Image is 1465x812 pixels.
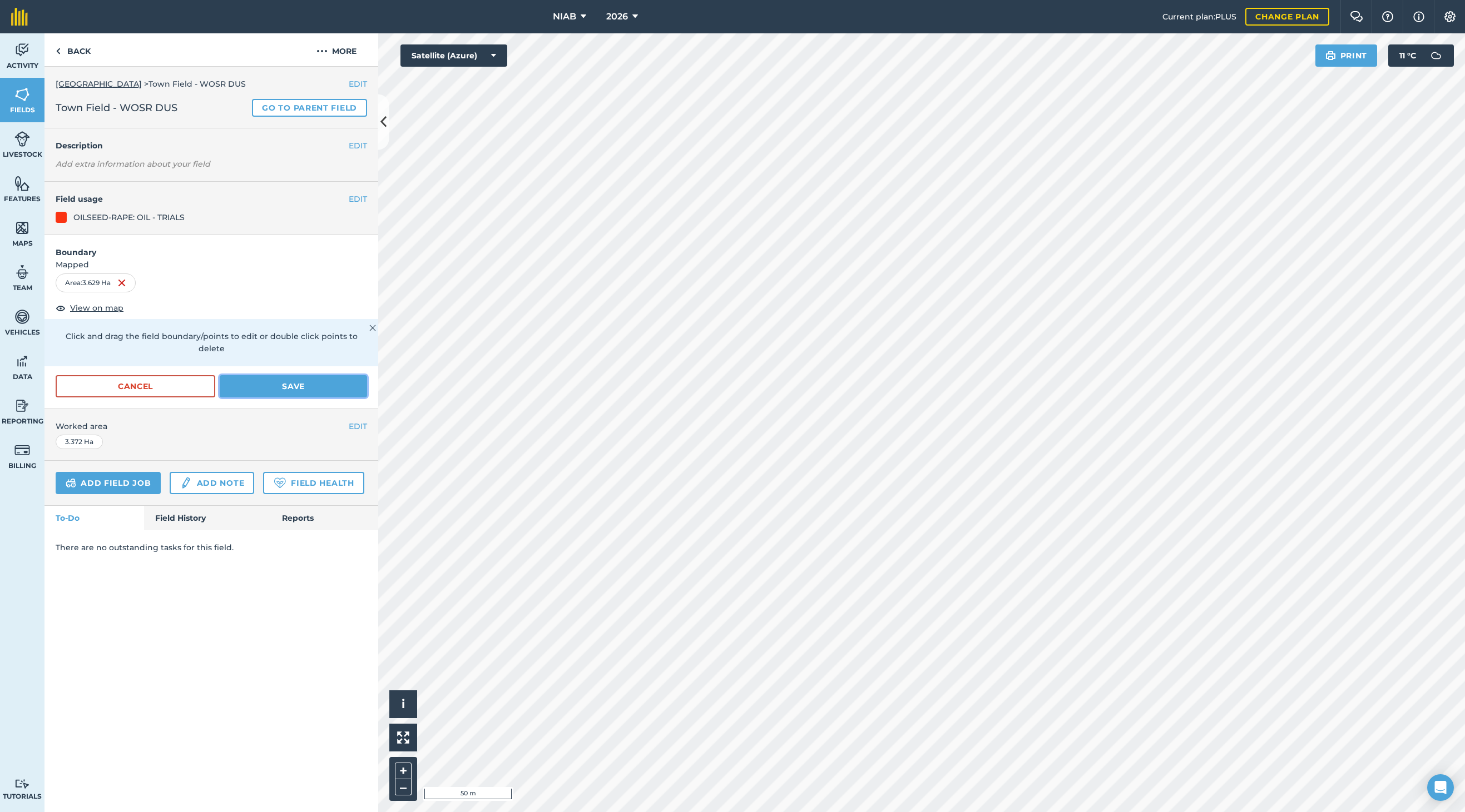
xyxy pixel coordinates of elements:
[1399,44,1416,67] span: 11 ° C
[56,44,61,58] img: svg+xml;base64,PHN2ZyB4bWxucz0iaHR0cDovL3d3dy53My5vcmcvMjAwMC9zdmciIHdpZHRoPSI5IiBoZWlnaHQ9IjI0Ii...
[1162,11,1236,23] span: Current plan : PLUS
[1413,10,1424,23] img: svg+xml;base64,PHN2ZyB4bWxucz0iaHR0cDovL3d3dy53My5vcmcvMjAwMC9zdmciIHdpZHRoPSIxNyIgaGVpZ2h0PSIxNy...
[73,211,185,223] div: OILSEED-RAPE: OIL - TRIALS
[14,86,30,103] img: svg+xml;base64,PHN2ZyB4bWxucz0iaHR0cDovL3d3dy53My5vcmcvMjAwMC9zdmciIHdpZHRoPSI1NiIgaGVpZ2h0PSI2MC...
[56,330,367,355] p: Click and drag the field boundary/points to edit or double click points to delete
[44,258,378,271] span: Mapped
[220,375,367,397] button: Save
[56,435,103,449] div: 3.372 Ha
[144,506,270,530] a: Field History
[14,220,30,236] img: svg+xml;base64,PHN2ZyB4bWxucz0iaHR0cDovL3d3dy53My5vcmcvMjAwMC9zdmciIHdpZHRoPSI1NiIgaGVpZ2h0PSI2MC...
[369,321,376,335] img: svg+xml;base64,PHN2ZyB4bWxucz0iaHR0cDovL3d3dy53My5vcmcvMjAwMC9zdmciIHdpZHRoPSIyMiIgaGVpZ2h0PSIzMC...
[180,476,192,490] img: svg+xml;base64,PD94bWwgdmVyc2lvbj0iMS4wIiBlbmNvZGluZz0idXRmLTgiPz4KPCEtLSBHZW5lcmF0b3I6IEFkb2JlIE...
[349,140,367,152] button: EDIT
[1425,44,1447,67] img: svg+xml;base64,PD94bWwgdmVyc2lvbj0iMS4wIiBlbmNvZGluZz0idXRmLTgiPz4KPCEtLSBHZW5lcmF0b3I6IEFkb2JlIE...
[56,301,123,315] button: View on map
[117,276,126,290] img: svg+xml;base64,PHN2ZyB4bWxucz0iaHR0cDovL3d3dy53My5vcmcvMjAwMC9zdmciIHdpZHRoPSIxNiIgaGVpZ2h0PSIyNC...
[56,193,349,205] h4: Field usage
[1350,11,1363,22] img: Two speech bubbles overlapping with the left bubble in the forefront
[14,131,30,147] img: svg+xml;base64,PD94bWwgdmVyc2lvbj0iMS4wIiBlbmNvZGluZz0idXRmLTgiPz4KPCEtLSBHZW5lcmF0b3I6IEFkb2JlIE...
[316,44,328,58] img: svg+xml;base64,PHN2ZyB4bWxucz0iaHR0cDovL3d3dy53My5vcmcvMjAwMC9zdmciIHdpZHRoPSIyMCIgaGVpZ2h0PSIyNC...
[349,78,367,90] button: EDIT
[1427,774,1454,801] div: Open Intercom Messenger
[397,731,409,744] img: Four arrows, one pointing top left, one top right, one bottom right and the last bottom left
[252,99,367,117] a: Go to parent field
[56,541,367,554] p: There are no outstanding tasks for this field.
[1388,44,1454,67] button: 11 °C
[56,159,210,169] em: Add extra information about your field
[44,235,378,258] h4: Boundary
[263,472,364,494] a: Field Health
[44,506,144,530] a: To-Do
[271,506,378,530] a: Reports
[295,33,378,66] button: More
[170,472,254,494] a: Add note
[1381,11,1394,22] img: A question mark icon
[70,302,123,314] span: View on map
[395,779,412,795] button: –
[14,175,30,192] img: svg+xml;base64,PHN2ZyB4bWxucz0iaHR0cDovL3d3dy53My5vcmcvMjAwMC9zdmciIHdpZHRoPSI1NiIgaGVpZ2h0PSI2MC...
[349,193,367,205] button: EDIT
[56,78,367,90] div: > Town Field - WOSR DUS
[395,763,412,779] button: +
[14,308,30,325] img: svg+xml;base64,PD94bWwgdmVyc2lvbj0iMS4wIiBlbmNvZGluZz0idXRmLTgiPz4KPCEtLSBHZW5lcmF0b3I6IEFkb2JlIE...
[1443,11,1457,22] img: A cog icon
[14,42,30,58] img: svg+xml;base64,PD94bWwgdmVyc2lvbj0iMS4wIiBlbmNvZGluZz0idXRmLTgiPz4KPCEtLSBHZW5lcmF0b3I6IEFkb2JlIE...
[400,44,507,67] button: Satellite (Azure)
[14,353,30,370] img: svg+xml;base64,PD94bWwgdmVyc2lvbj0iMS4wIiBlbmNvZGluZz0idXRmLTgiPz4KPCEtLSBHZW5lcmF0b3I6IEFkb2JlIE...
[56,273,136,292] div: Area : 3.629 Ha
[56,100,177,116] span: Town Field - WOSR DUS
[56,375,215,397] button: Cancel
[14,397,30,414] img: svg+xml;base64,PD94bWwgdmVyc2lvbj0iMS4wIiBlbmNvZGluZz0idXRmLTgiPz4KPCEtLSBHZW5lcmF0b3I6IEFkb2JlIE...
[1325,49,1336,62] img: svg+xml;base64,PHN2ZyB4bWxucz0iaHR0cDovL3d3dy53My5vcmcvMjAwMC9zdmciIHdpZHRoPSIxOSIgaGVpZ2h0PSIyNC...
[44,33,102,66] a: Back
[1315,44,1378,67] button: Print
[56,140,367,152] h4: Description
[553,10,576,23] span: NIAB
[14,442,30,459] img: svg+xml;base64,PD94bWwgdmVyc2lvbj0iMS4wIiBlbmNvZGluZz0idXRmLTgiPz4KPCEtLSBHZW5lcmF0b3I6IEFkb2JlIE...
[56,301,66,315] img: svg+xml;base64,PHN2ZyB4bWxucz0iaHR0cDovL3d3dy53My5vcmcvMjAwMC9zdmciIHdpZHRoPSIxOCIgaGVpZ2h0PSIyNC...
[606,10,628,23] span: 2026
[402,697,405,711] span: i
[56,79,142,89] a: [GEOGRAPHIC_DATA]
[1245,8,1329,26] a: Change plan
[66,476,76,490] img: svg+xml;base64,PD94bWwgdmVyc2lvbj0iMS4wIiBlbmNvZGluZz0idXRmLTgiPz4KPCEtLSBHZW5lcmF0b3I6IEFkb2JlIE...
[56,420,367,432] span: Worked area
[349,420,367,432] button: EDIT
[56,472,161,494] a: Add field job
[11,8,28,26] img: fieldmargin Logo
[14,779,30,789] img: svg+xml;base64,PD94bWwgdmVyc2lvbj0iMS4wIiBlbmNvZGluZz0idXRmLTgiPz4KPCEtLSBHZW5lcmF0b3I6IEFkb2JlIE...
[389,690,417,718] button: i
[14,264,30,281] img: svg+xml;base64,PD94bWwgdmVyc2lvbj0iMS4wIiBlbmNvZGluZz0idXRmLTgiPz4KPCEtLSBHZW5lcmF0b3I6IEFkb2JlIE...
